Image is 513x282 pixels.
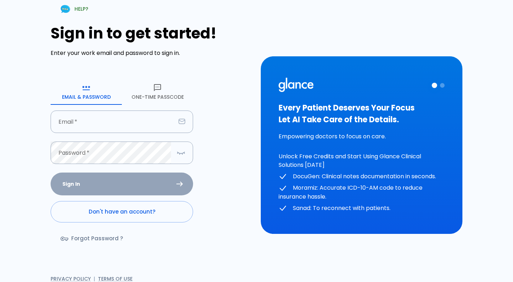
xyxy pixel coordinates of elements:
button: One-Time Passcode [122,79,193,105]
p: Sanad: To reconnect with patients. [279,204,445,213]
p: Empowering doctors to focus on care. [279,132,445,141]
img: Chat Support [59,3,72,15]
button: Email & Password [51,79,122,105]
p: Moramiz: Accurate ICD-10-AM code to reduce insurance hassle. [279,184,445,201]
h1: Sign in to get started! [51,25,252,42]
input: dr.ahmed@clinic.com [51,111,176,133]
p: DocuGen: Clinical notes documentation in seconds. [279,172,445,181]
h3: Every Patient Deserves Your Focus Let AI Take Care of the Details. [279,102,445,125]
p: Enter your work email and password to sign in. [51,49,252,57]
p: Unlock Free Credits and Start Using Glance Clinical Solutions [DATE] [279,152,445,169]
a: Forgot Password ? [51,228,134,249]
a: Don't have an account? [51,201,193,222]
